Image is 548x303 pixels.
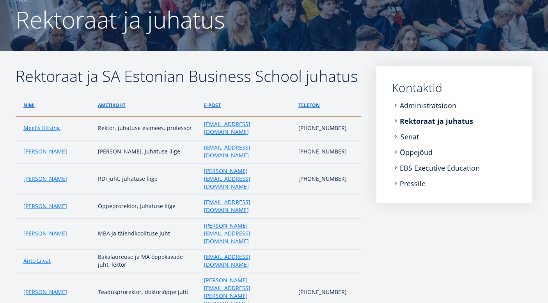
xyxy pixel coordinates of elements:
a: Administratsioon [400,102,456,109]
td: Õppeprorektor, juhatuse liige [94,195,200,218]
a: Õppejõud [400,148,433,156]
a: Anto Liivat [23,257,51,265]
a: [PERSON_NAME][EMAIL_ADDRESS][DOMAIN_NAME] [204,222,291,245]
a: [PERSON_NAME] [23,230,67,237]
a: EBS Executive Education [400,164,480,172]
a: [EMAIL_ADDRESS][DOMAIN_NAME] [204,120,291,136]
a: e-post [204,102,221,109]
td: MBA ja täiendkoolituse juht [94,218,200,250]
a: [EMAIL_ADDRESS][DOMAIN_NAME] [204,144,291,159]
a: Nimi [23,102,35,109]
a: [PERSON_NAME][EMAIL_ADDRESS][DOMAIN_NAME] [204,167,291,191]
td: Bakalaureuse ja MA õppekavade juht, lektor [94,250,200,273]
a: telefon [298,102,320,109]
a: Senat [401,133,419,141]
a: [EMAIL_ADDRESS][DOMAIN_NAME] [204,253,291,269]
a: [EMAIL_ADDRESS][DOMAIN_NAME] [204,198,291,214]
td: RDI juht, juhatuse liige [94,164,200,195]
a: [PERSON_NAME] [23,148,67,155]
a: [PERSON_NAME] [23,202,67,210]
a: Kontaktid [392,82,517,94]
p: Rektor, juhatuse esimees, professor [98,124,196,132]
td: [PHONE_NUMBER] [294,164,361,195]
a: ametikoht [98,102,126,109]
a: [PERSON_NAME] [23,288,67,296]
a: [PERSON_NAME] [23,175,67,183]
a: Pressile [400,180,426,187]
td: [PHONE_NUMBER] [294,140,361,164]
span: Rektoraat ja juhatus [16,4,225,36]
p: [PHONE_NUMBER] [298,124,353,132]
a: Meelis Kitsing [23,124,60,132]
td: [PERSON_NAME], juhatuse liige [94,140,200,164]
a: Rektoraat ja juhatus [400,117,473,125]
h2: Rektoraat ja SA Estonian Business School juhatus [16,66,361,86]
